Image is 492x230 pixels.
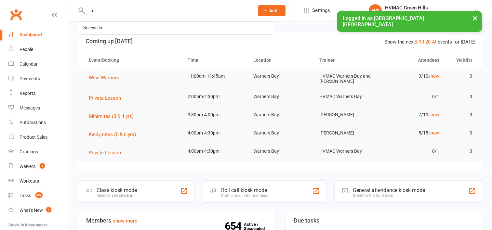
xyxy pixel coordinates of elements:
div: Gradings [20,149,38,154]
a: Workouts [8,174,69,188]
span: Wise Warriors [89,75,119,81]
a: Product Sales [8,130,69,145]
div: People [20,47,33,52]
a: 5 [415,39,418,45]
td: Warners Bay [247,107,313,122]
td: Warners Bay [247,89,313,104]
td: Warners Bay [247,125,313,141]
a: show [428,130,439,135]
th: Attendees [379,52,445,69]
div: Great for the front desk [353,193,425,198]
td: HVMAC Warners Bay [313,89,379,104]
div: Payments [20,76,40,81]
a: 20 [425,39,431,45]
span: Private Lesson [89,150,121,156]
a: All [432,39,438,45]
td: HVMAC Warners Bay [313,144,379,159]
a: show [428,73,439,79]
td: 4:00pm-4:30pm [182,144,248,159]
th: Waitlist [445,52,478,69]
span: Minimites (3 & 4 yrs) [89,113,134,119]
h3: Members [86,217,268,224]
td: HVMAC Warners Bay and [PERSON_NAME] [313,69,379,89]
div: Tasks [20,193,31,198]
div: What's New [20,208,43,213]
span: 65 [35,192,43,198]
a: Dashboard [8,28,69,42]
td: 5/15 [379,125,445,141]
th: Time [182,52,248,69]
td: 0 [445,69,478,84]
td: 4:00pm-4:30pm [182,125,248,141]
td: 2:00pm-2:30pm [182,89,248,104]
th: Event/Booking [83,52,182,69]
a: Gradings [8,145,69,159]
div: HG [369,4,382,17]
button: Kindymites (5 & 6 yrs) [89,131,140,138]
div: Workouts [20,178,39,184]
a: Calendar [8,57,69,71]
a: 10 [419,39,424,45]
span: 1 [46,207,51,212]
a: Clubworx [8,6,24,23]
td: 0 [445,125,478,141]
div: HVMAC Green Hills [385,5,474,11]
th: Location [247,52,313,69]
h3: Due tasks [294,217,475,224]
div: Calendar [20,61,38,67]
div: Class kiosk mode [97,187,137,193]
a: Payments [8,71,69,86]
td: [PERSON_NAME] [313,107,379,122]
a: Automations [8,115,69,130]
td: 3/10 [379,69,445,84]
h3: Coming up [DATE] [86,38,475,45]
td: Warners Bay [247,69,313,84]
div: [GEOGRAPHIC_DATA] [GEOGRAPHIC_DATA] [385,11,474,17]
div: Show the next events for [DATE] [384,38,475,46]
td: 7/10 [379,107,445,122]
div: Automations [20,120,46,125]
span: 4 [40,163,45,169]
span: Kindymites (5 & 6 yrs) [89,132,136,137]
th: Trainer [313,52,379,69]
td: 0 [445,144,478,159]
span: Settings [312,3,330,18]
button: Add [258,5,286,16]
button: Private Lesson [89,94,126,102]
div: Waivers [20,164,35,169]
a: People [8,42,69,57]
div: General attendance kiosk mode [353,187,425,193]
td: Warners Bay [247,144,313,159]
td: 0 [445,89,478,104]
td: 0/1 [379,89,445,104]
a: show [428,112,439,117]
div: Product Sales [20,134,47,140]
input: Search... [86,6,249,15]
a: Reports [8,86,69,101]
a: show more [113,218,137,224]
a: Tasks 65 [8,188,69,203]
td: [PERSON_NAME] [313,125,379,141]
span: Add [269,8,277,13]
a: What's New1 [8,203,69,218]
div: Member self check-in [97,193,137,198]
div: Dashboard [20,32,42,37]
button: Private Lesson [89,149,126,157]
div: Staff check-in for members [221,193,268,198]
div: Roll call kiosk mode [221,187,268,193]
button: × [469,11,481,25]
div: Messages [20,105,40,110]
span: Logged in as [GEOGRAPHIC_DATA] [GEOGRAPHIC_DATA]. [343,15,424,28]
button: Wise Warriors [89,74,124,82]
td: 3:30pm-4:00pm [182,107,248,122]
td: 11:00am-11:45am [182,69,248,84]
div: Reports [20,91,35,96]
td: 0/1 [379,144,445,159]
td: 0 [445,107,478,122]
span: Private Lesson [89,95,121,101]
a: Waivers 4 [8,159,69,174]
button: Minimites (3 & 4 yrs) [89,112,138,120]
a: Messages [8,101,69,115]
